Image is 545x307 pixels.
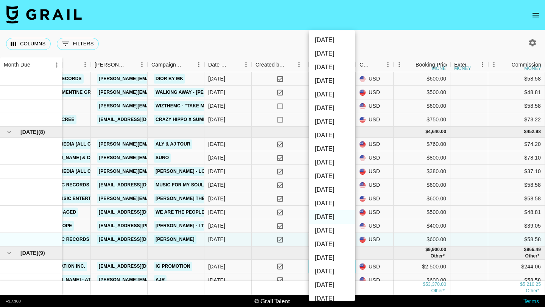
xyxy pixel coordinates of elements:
li: [DATE] [309,210,355,224]
li: [DATE] [309,88,355,101]
li: [DATE] [309,74,355,88]
li: [DATE] [309,237,355,251]
li: [DATE] [309,101,355,115]
li: [DATE] [309,169,355,183]
li: [DATE] [309,251,355,265]
li: [DATE] [309,156,355,169]
li: [DATE] [309,292,355,305]
li: [DATE] [309,265,355,278]
li: [DATE] [309,129,355,142]
li: [DATE] [309,278,355,292]
li: [DATE] [309,224,355,237]
li: [DATE] [309,183,355,197]
li: [DATE] [309,47,355,60]
li: [DATE] [309,60,355,74]
li: [DATE] [309,197,355,210]
li: [DATE] [309,33,355,47]
li: [DATE] [309,142,355,156]
li: [DATE] [309,115,355,129]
